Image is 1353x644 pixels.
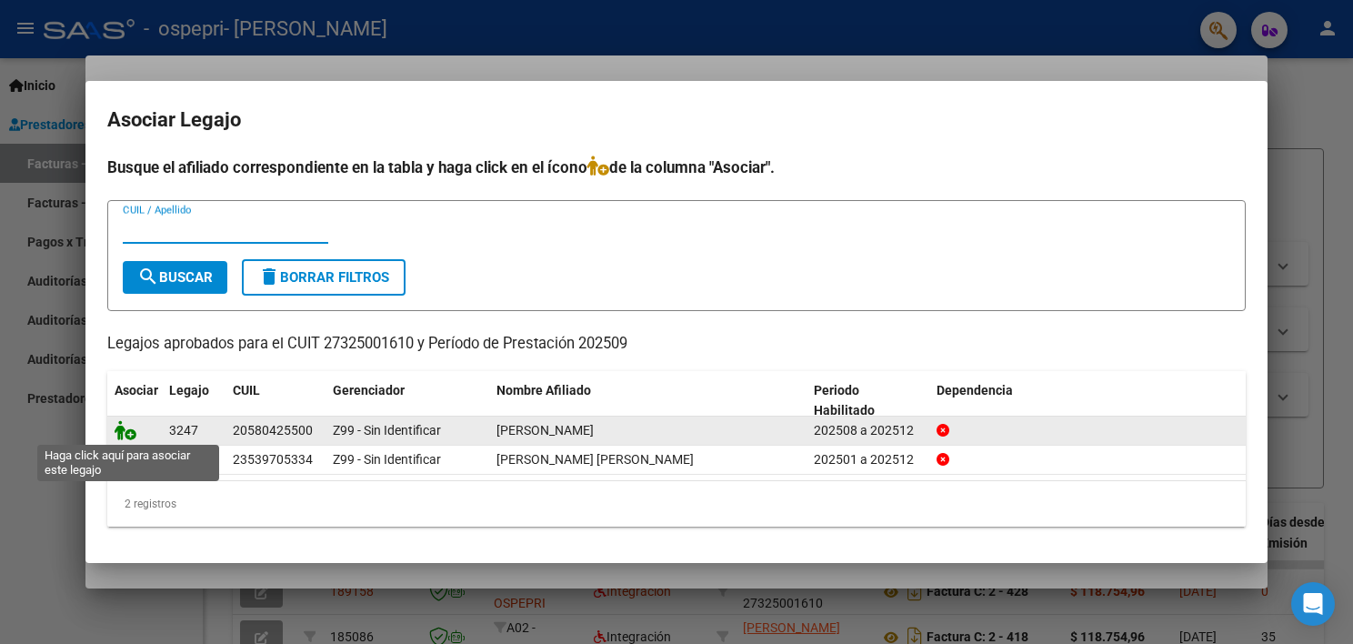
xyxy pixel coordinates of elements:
datatable-header-cell: Dependencia [929,371,1247,431]
span: Z99 - Sin Identificar [333,452,441,467]
datatable-header-cell: Legajo [162,371,225,431]
span: GALLUCCI CAMILO [496,423,594,438]
datatable-header-cell: Gerenciador [326,371,489,431]
div: 202501 a 202512 [814,449,922,470]
datatable-header-cell: Asociar [107,371,162,431]
h4: Busque el afiliado correspondiente en la tabla y haga click en el ícono de la columna "Asociar". [107,156,1246,179]
div: 202508 a 202512 [814,420,922,441]
div: Open Intercom Messenger [1291,582,1335,626]
span: Asociar [115,383,158,397]
span: 2367 [169,452,198,467]
span: Nombre Afiliado [496,383,591,397]
div: 23539705334 [233,449,313,470]
span: Buscar [137,269,213,286]
span: Periodo Habilitado [814,383,875,418]
mat-icon: search [137,266,159,287]
button: Buscar [123,261,227,294]
span: Z99 - Sin Identificar [333,423,441,438]
span: Legajo [169,383,209,397]
datatable-header-cell: Periodo Habilitado [807,371,929,431]
span: CUIL [233,383,260,397]
h2: Asociar Legajo [107,103,1246,137]
span: Gerenciador [333,383,405,397]
span: Borrar Filtros [258,269,389,286]
div: 20580425500 [233,420,313,441]
span: Dependencia [937,383,1013,397]
span: 3247 [169,423,198,438]
p: Legajos aprobados para el CUIT 27325001610 y Período de Prestación 202509 [107,333,1246,356]
datatable-header-cell: CUIL [225,371,326,431]
datatable-header-cell: Nombre Afiliado [489,371,807,431]
mat-icon: delete [258,266,280,287]
span: AGUILERA CAMILA SOFIA [496,452,694,467]
div: 2 registros [107,481,1246,527]
button: Borrar Filtros [242,259,406,296]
